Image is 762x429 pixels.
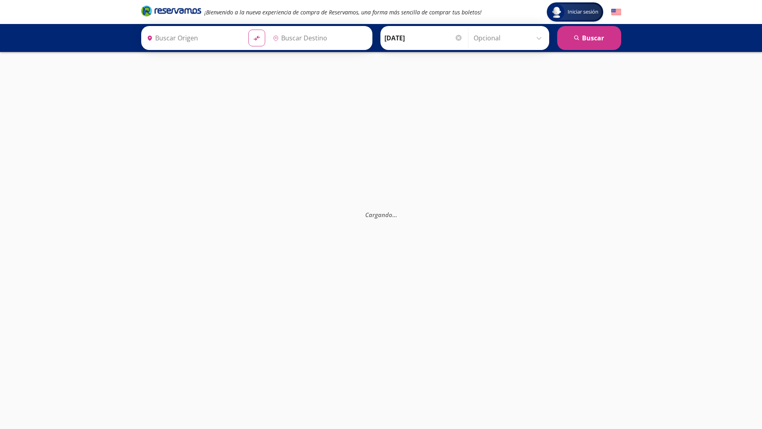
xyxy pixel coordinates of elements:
button: Buscar [557,26,621,50]
input: Buscar Destino [270,28,368,48]
input: Opcional [474,28,545,48]
input: Elegir Fecha [384,28,463,48]
span: Iniciar sesión [564,8,602,16]
span: . [392,210,394,218]
input: Buscar Origen [144,28,242,48]
button: English [611,7,621,17]
span: . [394,210,396,218]
em: Cargando [365,210,397,218]
em: ¡Bienvenido a la nueva experiencia de compra de Reservamos, una forma más sencilla de comprar tus... [204,8,482,16]
i: Brand Logo [141,5,201,17]
span: . [396,210,397,218]
a: Brand Logo [141,5,201,19]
